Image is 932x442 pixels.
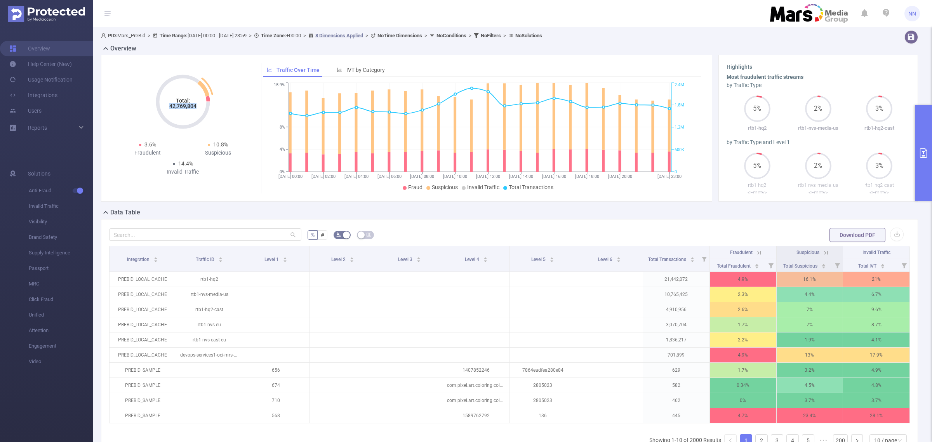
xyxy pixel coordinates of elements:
div: Sort [690,256,695,261]
i: icon: caret-up [755,263,759,265]
p: 674 [243,378,310,393]
span: Total Transactions [648,257,687,262]
p: com.pixel.art.coloring.color.number [443,393,509,408]
span: 5% [744,163,770,169]
p: rtb1-nvs-media-us [788,181,849,189]
i: icon: caret-down [350,259,354,261]
p: 1.9% [777,332,843,347]
p: PREBID_SAMPLE [110,408,176,423]
p: 1589762792 [443,408,509,423]
p: rtb1-hq2 [727,181,788,189]
tspan: 2.4M [675,83,684,88]
span: 3% [866,106,892,112]
div: Sort [283,256,287,261]
span: > [501,33,508,38]
p: 10,765,425 [643,287,709,302]
span: 3% [866,163,892,169]
span: Level 1 [264,257,280,262]
i: icon: caret-down [617,259,621,261]
span: Integration [127,257,151,262]
i: icon: caret-up [690,256,694,258]
a: Reports [28,120,47,136]
i: icon: caret-down [416,259,421,261]
i: icon: caret-down [283,259,287,261]
span: > [301,33,308,38]
p: 2.3% [710,287,776,302]
div: by Traffic Type and Level 1 [727,138,910,146]
span: Level 5 [531,257,547,262]
p: 7% [777,302,843,317]
p: rtb1-hq2 [727,124,788,132]
p: 4.1% [843,332,909,347]
a: Integrations [9,87,57,103]
p: PREBID_SAMPLE [110,378,176,393]
p: rtb1-nvs-eu [176,317,243,332]
tspan: Total: [176,97,190,104]
p: 4.8% [843,378,909,393]
p: 8.7% [843,317,909,332]
i: icon: caret-down [154,259,158,261]
span: Passport [29,261,93,276]
p: PREBID_LOCAL_CACHE [110,317,176,332]
span: Mars_PreBid [DATE] 00:00 - [DATE] 23:59 +00:00 [101,33,542,38]
p: rtb1-nvs-media-us [788,124,849,132]
span: 10.8% [213,141,228,148]
h2: Overview [110,44,136,53]
div: Sort [483,256,488,261]
p: 1.7% [710,363,776,378]
span: Level 6 [598,257,614,262]
p: PREBID_LOCAL_CACHE [110,302,176,317]
span: Traffic ID [196,257,216,262]
i: Filter menu [699,246,709,271]
span: 14.4% [178,160,193,167]
i: icon: caret-up [550,256,554,258]
tspan: [DATE] 16:00 [542,174,566,179]
i: icon: caret-up [483,256,487,258]
p: PREBID_LOCAL_CACHE [110,287,176,302]
div: by Traffic Type [727,81,910,89]
i: icon: bar-chart [337,67,342,73]
i: icon: line-chart [267,67,272,73]
span: Unified [29,307,93,323]
div: Sort [549,256,554,261]
i: icon: caret-up [822,263,826,265]
span: % [311,232,315,238]
i: Filter menu [832,259,843,271]
b: No Conditions [436,33,466,38]
tspan: 42,769,804 [169,103,196,109]
span: Traffic Over Time [276,67,320,73]
p: 656 [243,363,310,378]
p: 7864eadfea280e84 [510,363,576,378]
span: Brand Safety [29,230,93,245]
span: Attention [29,323,93,338]
tspan: [DATE] 18:00 [575,174,599,179]
i: icon: caret-up [416,256,421,258]
tspan: 8% [280,125,285,130]
tspan: 1.2M [675,125,684,130]
h3: Highlights [727,63,910,71]
p: 21,442,072 [643,272,709,287]
b: Time Range: [160,33,188,38]
span: Click Fraud [29,292,93,307]
p: rtb1-hq2-cast [176,302,243,317]
p: 21% [843,272,909,287]
p: 136 [510,408,576,423]
p: PREBID_LOCAL_CACHE [110,332,176,347]
span: Anti-Fraud [29,183,93,198]
i: icon: caret-up [880,263,885,265]
tspan: [DATE] 10:00 [443,174,467,179]
p: 13% [777,348,843,362]
p: 1.7% [710,317,776,332]
img: Protected Media [8,6,85,22]
i: icon: caret-down [219,259,223,261]
span: Level 4 [465,257,480,262]
input: Search... [109,228,301,241]
span: IVT by Category [346,67,385,73]
tspan: [DATE] 20:00 [608,174,632,179]
span: NN [908,6,916,21]
p: 4.9% [710,272,776,287]
span: MRC [29,276,93,292]
span: <Empty> [809,190,828,195]
i: icon: caret-up [283,256,287,258]
p: 1,836,217 [643,332,709,347]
